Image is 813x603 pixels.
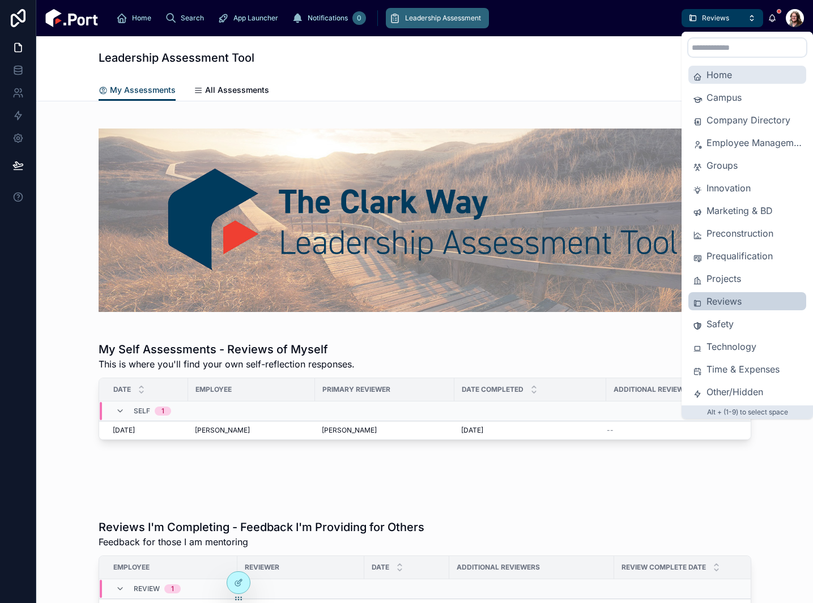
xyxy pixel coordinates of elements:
span: Self [134,407,150,416]
span: Home [706,68,802,82]
span: Date Completed [462,385,523,394]
span: Technology [706,340,802,353]
span: [PERSON_NAME] [322,426,377,435]
h1: My Self Assessments - Reviews of Myself [99,341,355,357]
a: Leadership Assessment [386,8,489,28]
img: App logo [45,9,98,27]
span: Prequalification [706,249,802,263]
span: My Assessments [110,84,176,96]
div: scrollable content [107,6,682,31]
span: Employee [195,385,232,394]
a: Notifications0 [288,8,369,28]
a: Search [161,8,212,28]
span: Date [372,563,389,572]
span: Employee [113,563,150,572]
span: Groups [706,159,802,172]
span: Home [132,14,151,23]
span: Reviews [706,294,802,308]
span: Review Complete Date [622,563,706,572]
span: Feedback for those I am mentoring [99,535,424,549]
span: Additional Reviewers [457,563,540,572]
span: Reviewer [245,563,279,572]
h1: Leadership Assessment Tool [99,50,254,66]
span: Primary Reviewer [322,385,390,394]
span: All Assessments [205,84,269,96]
button: Reviews [682,9,763,27]
span: Review [134,584,160,593]
span: Reviews [702,14,729,23]
span: Employee Management [706,136,802,149]
span: [PERSON_NAME] [195,426,250,435]
img: 29735-Clark_Way_Leadership_Banner.jpg [99,129,751,312]
a: My Assessments [99,80,176,101]
div: 0 [352,11,366,25]
span: Preconstruction [706,226,802,240]
span: Campus [706,91,802,104]
span: Notifications [308,14,348,23]
span: Time & Expenses [706,362,802,376]
span: Company Directory [706,113,802,127]
a: Home [113,8,159,28]
span: Date [113,385,131,394]
h1: Reviews I'm Completing - Feedback I'm Providing for Others [99,519,424,535]
span: -- [607,426,614,435]
span: [DATE] [461,426,483,435]
span: Projects [706,272,802,285]
div: 1 [171,584,174,593]
a: App Launcher [214,8,286,28]
span: This is where you'll find your own self-reflection responses. [99,357,355,371]
span: App Launcher [233,14,278,23]
span: Additional Reviewers [614,385,697,394]
a: All Assessments [194,80,269,102]
span: Marketing & BD [706,204,802,217]
span: Leadership Assessment [405,14,481,23]
span: Safety [706,317,802,331]
span: Search [181,14,204,23]
div: 1 [161,407,164,416]
p: Alt + (1-9) to select space [682,405,813,419]
span: [DATE] [113,426,135,435]
span: Innovation [706,181,802,195]
span: Other/Hidden [706,385,802,399]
